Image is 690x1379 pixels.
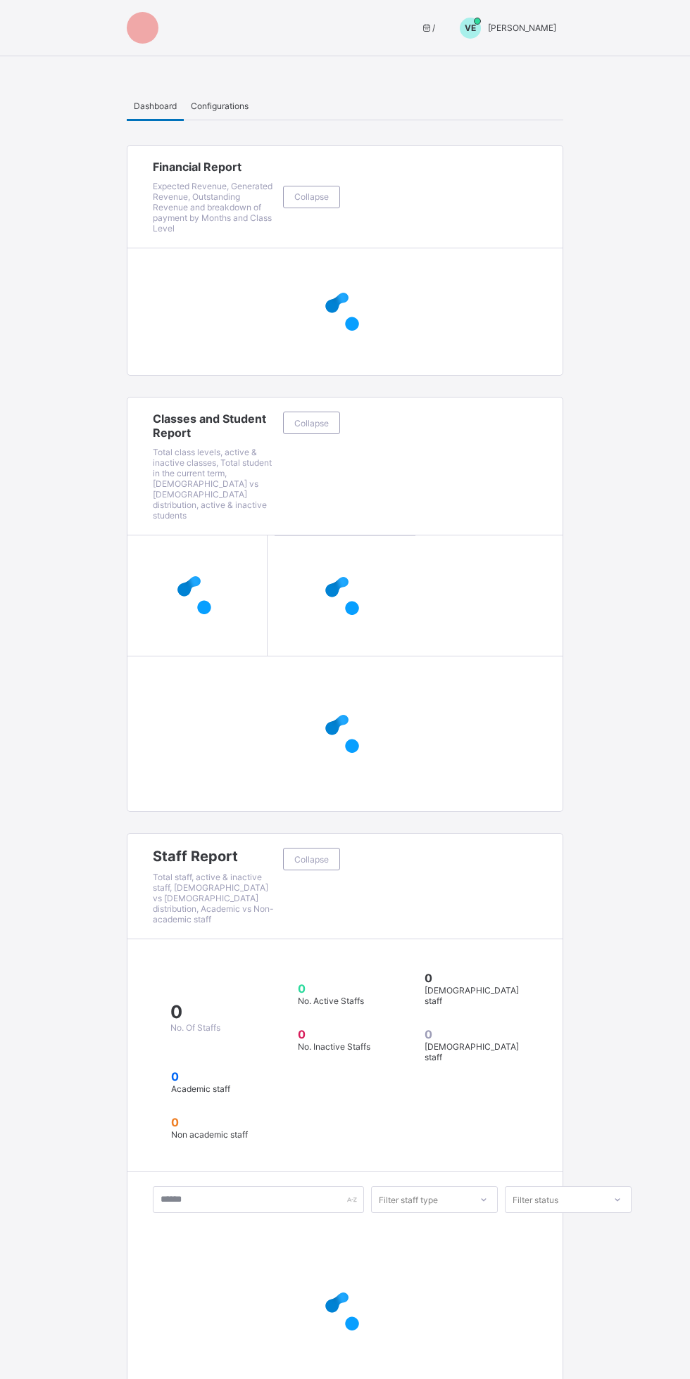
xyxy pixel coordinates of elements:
[298,996,364,1006] span: No. Active Staffs
[425,985,519,1006] span: [DEMOGRAPHIC_DATA] staff
[191,101,249,111] span: Configurations
[153,872,274,924] span: Total staff, active & inactive staff, [DEMOGRAPHIC_DATA] vs [DEMOGRAPHIC_DATA] distribution, Acad...
[153,181,272,234] span: Expected Revenue, Generated Revenue, Outstanding Revenue and breakdown of payment by Months and C...
[425,1041,519,1062] span: [DEMOGRAPHIC_DATA] staff
[294,191,329,202] span: Collapse
[379,1186,438,1213] div: Filter staff type
[153,160,276,174] span: Financial Report
[153,848,276,865] span: Staff Report
[298,1027,381,1041] span: 0
[134,101,177,111] span: Dashboard
[513,1186,558,1213] div: Filter status
[298,1041,370,1052] span: No. Inactive Staffs
[420,23,435,33] span: session/term information
[170,1001,220,1022] span: 0
[171,1115,254,1129] span: 0
[298,981,381,996] span: 0
[170,1022,220,1033] span: No. Of Staffs
[465,23,476,33] span: VE
[171,1069,254,1083] span: 0
[488,23,556,33] span: [PERSON_NAME]
[294,418,329,428] span: Collapse
[294,854,329,865] span: Collapse
[171,1129,248,1140] span: Non academic staff
[171,1083,230,1094] span: Academic staff
[425,971,519,985] span: 0
[153,412,276,440] span: Classes and Student Report
[153,447,272,521] span: Total class levels, active & inactive classes, Total student in the current term, [DEMOGRAPHIC_DA...
[425,1027,519,1041] span: 0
